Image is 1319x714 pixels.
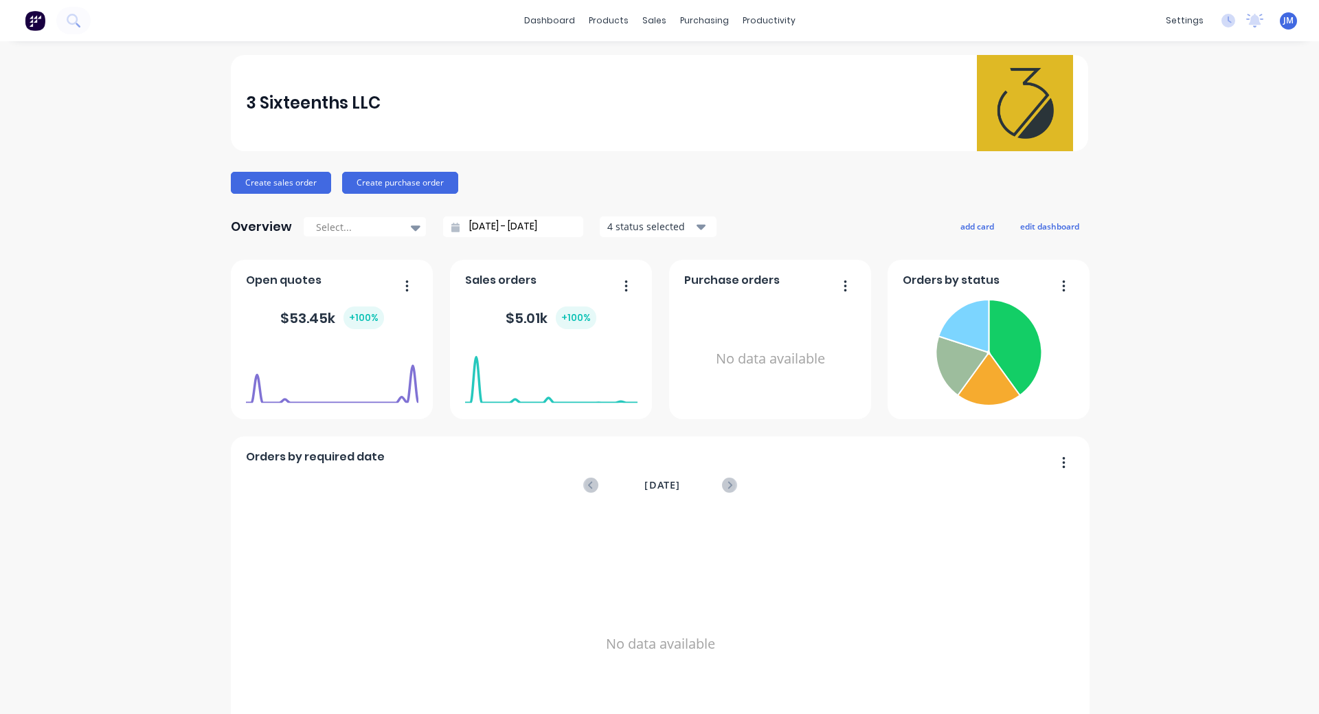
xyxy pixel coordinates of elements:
[517,10,582,31] a: dashboard
[903,272,1000,289] span: Orders by status
[25,10,45,31] img: Factory
[1011,217,1088,235] button: edit dashboard
[600,216,717,237] button: 4 status selected
[343,306,384,329] div: + 100 %
[280,306,384,329] div: $ 53.45k
[465,272,537,289] span: Sales orders
[506,306,596,329] div: $ 5.01k
[736,10,802,31] div: productivity
[556,306,596,329] div: + 100 %
[684,294,857,424] div: No data available
[951,217,1003,235] button: add card
[231,172,331,194] button: Create sales order
[246,272,322,289] span: Open quotes
[342,172,458,194] button: Create purchase order
[673,10,736,31] div: purchasing
[644,478,680,493] span: [DATE]
[582,10,635,31] div: products
[607,219,694,234] div: 4 status selected
[246,89,381,117] div: 3 Sixteenths LLC
[1283,14,1294,27] span: JM
[684,272,780,289] span: Purchase orders
[1159,10,1210,31] div: settings
[635,10,673,31] div: sales
[977,55,1073,151] img: 3 Sixteenths LLC
[231,213,292,241] div: Overview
